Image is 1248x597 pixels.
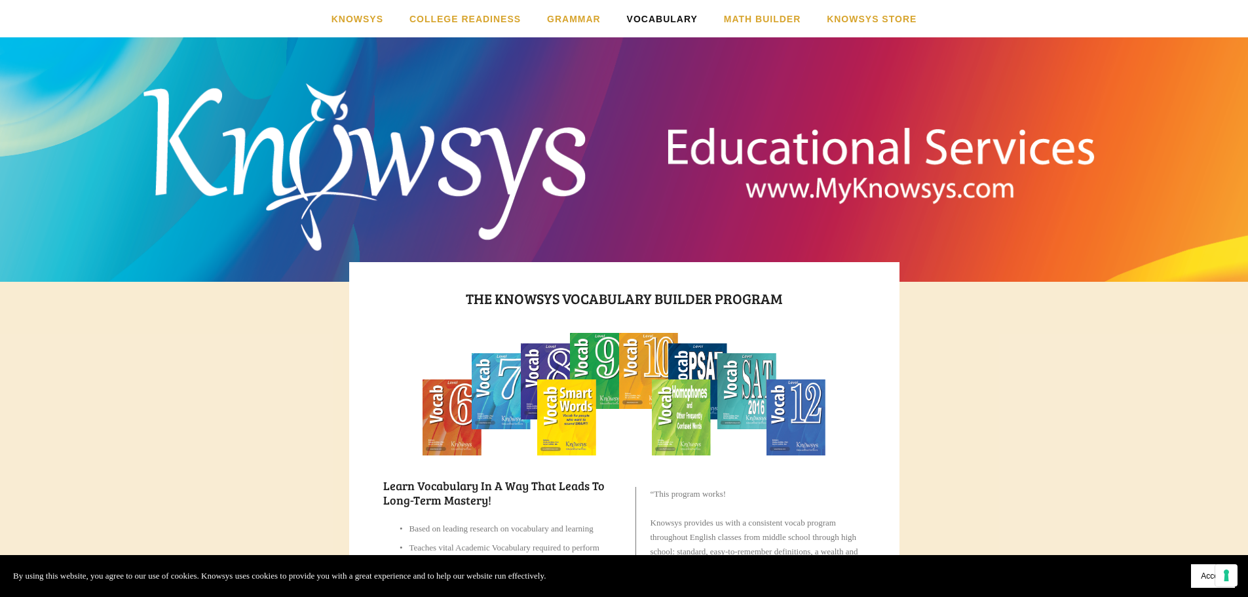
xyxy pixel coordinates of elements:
[423,332,825,456] img: 20160113 Vocab Sales covers splash.gif
[651,489,654,499] span: “
[409,522,613,536] p: Based on leading research on vocabulary and learning
[1215,564,1238,587] button: Your consent preferences for tracking technologies
[383,478,613,507] h2: Learn vocabulary in a way that leads to long-term mastery!
[635,487,865,588] blockquote: This program works! Knowsys provides us with a consistent vocab program throughout English classe...
[383,286,865,310] h1: The Knowsys Vocabulary Builder Program
[1201,571,1225,581] span: Accept
[442,56,806,234] a: Knowsys Educational Services
[409,541,613,569] p: Teaches vital Academic Vocabulary required to perform well on tests, in college, and in the workp...
[13,569,546,583] p: By using this website, you agree to our use of cookies. Knowsys uses cookies to provide you with ...
[1191,564,1235,588] button: Accept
